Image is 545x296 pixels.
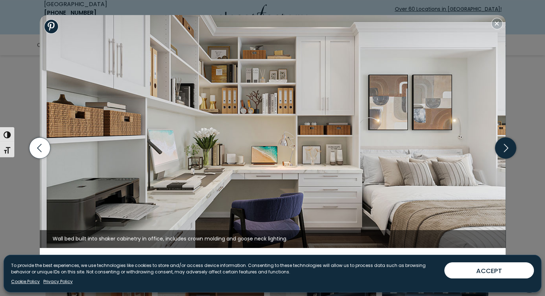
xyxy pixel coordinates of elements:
[11,278,40,285] a: Cookie Policy
[491,18,503,29] button: Close modal
[44,19,58,34] a: Share to Pinterest
[40,15,506,248] img: Wall bed built into shaker cabinetry in office, includes crown molding and goose neck lighting.
[43,278,73,285] a: Privacy Policy
[40,230,506,248] figcaption: Wall bed built into shaker cabinetry in office, includes crown molding and goose neck lighting.
[11,262,439,275] p: To provide the best experiences, we use technologies like cookies to store and/or access device i...
[444,262,534,278] button: ACCEPT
